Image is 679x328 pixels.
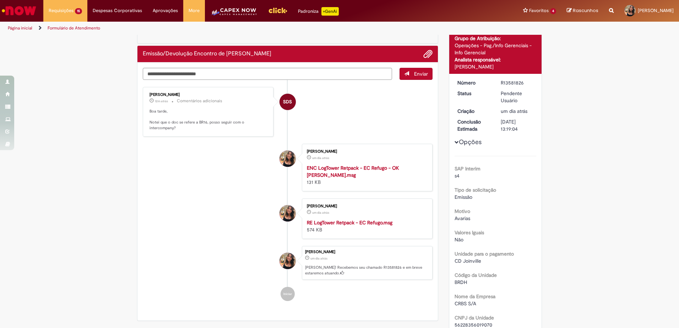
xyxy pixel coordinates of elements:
[310,256,327,261] time: 30/09/2025 14:19:00
[298,7,339,16] div: Padroniza
[279,94,296,110] div: Sabrina Da Silva Oliveira
[312,211,329,215] time: 30/09/2025 14:18:51
[305,250,429,254] div: [PERSON_NAME]
[279,253,296,269] div: Mariana Marques Americo
[455,300,476,307] span: CRBS S/A
[455,251,514,257] b: Unidade para o pagamento
[455,35,537,42] div: Grupo de Atribuição:
[550,8,556,14] span: 4
[501,90,534,104] div: Pendente Usuário
[307,219,425,233] div: 574 KB
[310,256,327,261] span: um dia atrás
[452,108,496,115] dt: Criação
[307,149,425,154] div: [PERSON_NAME]
[279,205,296,222] div: Mariana Marques Americo
[143,80,433,308] ul: Histórico de tíquete
[75,8,82,14] span: 15
[455,42,537,56] div: Operações - Pag./Info Gerenciais - Info Gerencial
[268,5,287,16] img: click_logo_yellow_360x200.png
[143,246,433,280] li: Mariana Marques Americo
[279,151,296,167] div: Mariana Marques Americo
[452,118,496,132] dt: Conclusão Estimada
[307,164,425,186] div: 131 KB
[177,98,222,104] small: Comentários adicionais
[321,7,339,16] p: +GenAi
[455,165,480,172] b: SAP Interim
[155,99,168,103] span: 12m atrás
[414,71,428,77] span: Enviar
[455,293,495,300] b: Nome da Empresa
[638,7,674,13] span: [PERSON_NAME]
[312,211,329,215] span: um dia atrás
[307,165,399,178] a: ENC LogTower Retpack - EC Refugo - OK [PERSON_NAME].msg
[8,25,32,31] a: Página inicial
[48,25,100,31] a: Formulário de Atendimento
[501,118,534,132] div: [DATE] 13:19:04
[150,109,268,131] p: Boa tarde, Notei que o doc se refere a BR16, posso seguir com o intercompany?
[210,7,257,21] img: CapexLogo5.png
[307,204,425,208] div: [PERSON_NAME]
[93,7,142,14] span: Despesas Corporativas
[305,265,429,276] p: [PERSON_NAME]! Recebemos seu chamado R13581826 e em breve estaremos atuando.
[452,90,496,97] dt: Status
[49,7,74,14] span: Requisições
[455,315,494,321] b: CNPJ da Unidade
[455,229,484,236] b: Valores Iguais
[452,79,496,86] dt: Número
[501,108,527,114] span: um dia atrás
[455,272,497,278] b: Código da Unidade
[455,187,496,193] b: Tipo de solicitação
[455,56,537,63] div: Analista responsável:
[455,63,537,70] div: [PERSON_NAME]
[189,7,200,14] span: More
[455,322,492,328] span: 56228356019070
[153,7,178,14] span: Aprovações
[455,194,472,200] span: Emissão
[455,279,467,285] span: BRDH
[143,68,392,80] textarea: Digite sua mensagem aqui...
[400,68,433,80] button: Enviar
[423,49,433,59] button: Adicionar anexos
[573,7,598,14] span: Rascunhos
[567,7,598,14] a: Rascunhos
[155,99,168,103] time: 01/10/2025 14:07:52
[501,108,534,115] div: 30/09/2025 14:19:00
[529,7,549,14] span: Favoritos
[143,51,271,57] h2: Emissão/Devolução Encontro de Contas Fornecedor Histórico de tíquete
[5,22,447,35] ul: Trilhas de página
[501,79,534,86] div: R13581826
[150,93,268,97] div: [PERSON_NAME]
[455,173,460,179] span: s4
[455,236,463,243] span: Não
[312,156,329,160] time: 30/09/2025 14:18:58
[283,93,292,110] span: SDS
[1,4,37,18] img: ServiceNow
[455,215,470,222] span: Avarias
[312,156,329,160] span: um dia atrás
[455,208,470,214] b: Motivo
[455,258,481,264] span: CD Joinville
[307,219,392,226] a: RE LogTower Retpack - EC Refugo.msg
